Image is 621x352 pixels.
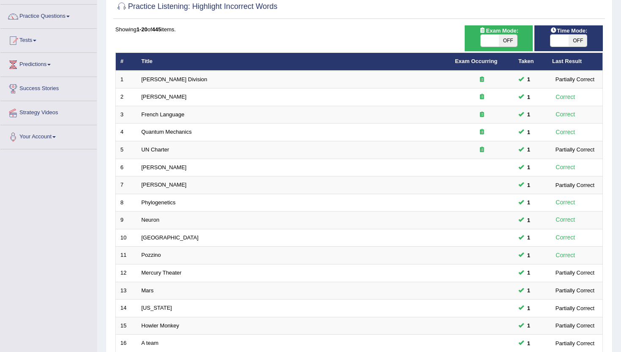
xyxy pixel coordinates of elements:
[142,164,187,170] a: [PERSON_NAME]
[142,129,192,135] a: Quantum Mechanics
[142,76,207,82] a: [PERSON_NAME] Division
[552,127,579,137] div: Correct
[116,194,137,212] td: 8
[142,111,185,118] a: French Language
[524,304,534,313] span: You can still take this question
[116,53,137,71] th: #
[142,322,180,329] a: Howler Monkey
[142,252,161,258] a: Pozzino
[552,145,598,154] div: Partially Correct
[552,162,579,172] div: Correct
[137,53,450,71] th: Title
[524,110,534,119] span: You can still take this question
[116,88,137,106] td: 2
[552,92,579,102] div: Correct
[499,35,517,47] span: OFF
[455,93,509,101] div: Exam occurring question
[116,282,137,300] td: 13
[524,251,534,260] span: You can still take this question
[524,268,534,277] span: You can still take this question
[142,181,187,188] a: [PERSON_NAME]
[116,176,137,194] td: 7
[524,198,534,207] span: You can still take this question
[136,26,147,33] b: 1-20
[552,339,598,348] div: Partially Correct
[552,268,598,277] div: Partially Correct
[552,75,598,84] div: Partially Correct
[524,181,534,190] span: You can still take this question
[142,146,169,153] a: UN Charter
[116,106,137,124] td: 3
[547,53,603,71] th: Last Result
[0,125,97,146] a: Your Account
[547,26,591,35] span: Time Mode:
[524,128,534,137] span: You can still take this question
[115,25,603,33] div: Showing of items.
[569,35,587,47] span: OFF
[142,287,154,294] a: Mars
[552,110,579,119] div: Correct
[0,29,97,50] a: Tests
[116,71,137,88] td: 1
[552,286,598,295] div: Partially Correct
[476,26,521,35] span: Exam Mode:
[552,321,598,330] div: Partially Correct
[116,141,137,159] td: 5
[142,305,172,311] a: [US_STATE]
[116,159,137,176] td: 6
[152,26,161,33] b: 445
[0,77,97,98] a: Success Stories
[142,217,160,223] a: Neuron
[552,181,598,190] div: Partially Correct
[116,317,137,335] td: 15
[116,229,137,247] td: 10
[524,216,534,225] span: You can still take this question
[455,128,509,136] div: Exam occurring question
[524,321,534,330] span: You can still take this question
[455,58,497,64] a: Exam Occurring
[142,269,182,276] a: Mercury Theater
[0,5,97,26] a: Practice Questions
[524,286,534,295] span: You can still take this question
[524,75,534,84] span: You can still take this question
[142,93,187,100] a: [PERSON_NAME]
[0,101,97,122] a: Strategy Videos
[115,0,278,13] h2: Practice Listening: Highlight Incorrect Words
[116,124,137,141] td: 4
[465,25,533,51] div: Show exams occurring in exams
[142,199,176,206] a: Phylogenetics
[142,340,158,346] a: A team
[524,93,534,102] span: You can still take this question
[455,76,509,84] div: Exam occurring question
[524,163,534,172] span: You can still take this question
[0,53,97,74] a: Predictions
[455,111,509,119] div: Exam occurring question
[552,215,579,225] div: Correct
[552,250,579,260] div: Correct
[552,233,579,242] div: Correct
[552,198,579,207] div: Correct
[116,264,137,282] td: 12
[524,145,534,154] span: You can still take this question
[552,304,598,313] div: Partially Correct
[455,146,509,154] div: Exam occurring question
[514,53,547,71] th: Taken
[116,247,137,264] td: 11
[524,233,534,242] span: You can still take this question
[524,339,534,348] span: You can still take this question
[142,234,199,241] a: [GEOGRAPHIC_DATA]
[116,212,137,229] td: 9
[116,300,137,317] td: 14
